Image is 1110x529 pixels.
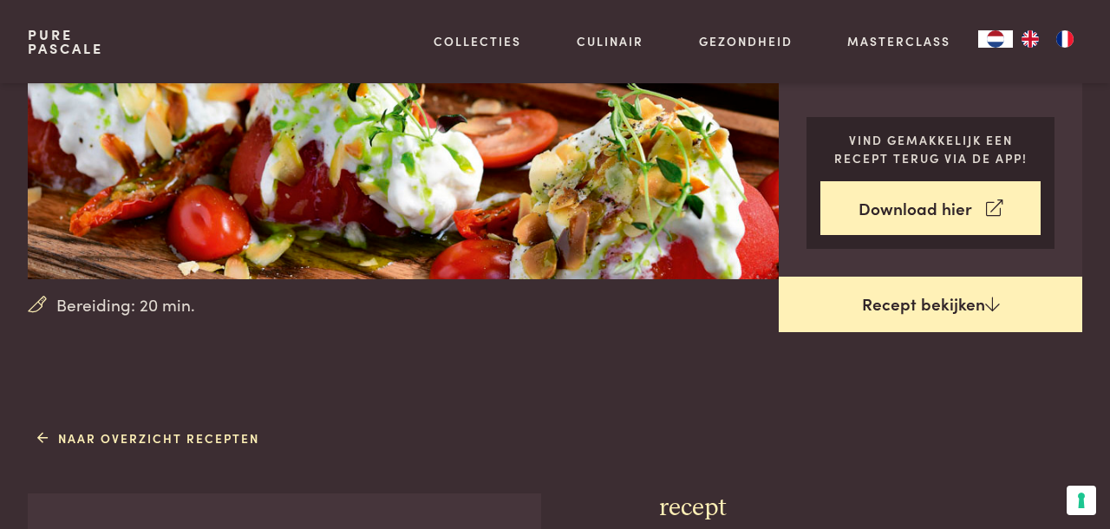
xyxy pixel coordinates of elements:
h3: recept [659,493,1082,524]
a: Masterclass [847,32,950,50]
a: Gezondheid [699,32,793,50]
ul: Language list [1013,30,1082,48]
a: FR [1048,30,1082,48]
a: Naar overzicht recepten [37,429,260,447]
a: NL [978,30,1013,48]
span: Bereiding: 20 min. [56,292,195,317]
a: Collecties [434,32,521,50]
a: Download hier [820,181,1041,236]
a: PurePascale [28,28,103,56]
aside: Language selected: Nederlands [978,30,1082,48]
p: Vind gemakkelijk een recept terug via de app! [820,131,1041,167]
button: Uw voorkeuren voor toestemming voor trackingtechnologieën [1067,486,1096,515]
a: Culinair [577,32,643,50]
div: Language [978,30,1013,48]
a: EN [1013,30,1048,48]
a: Recept bekijken [779,277,1082,332]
